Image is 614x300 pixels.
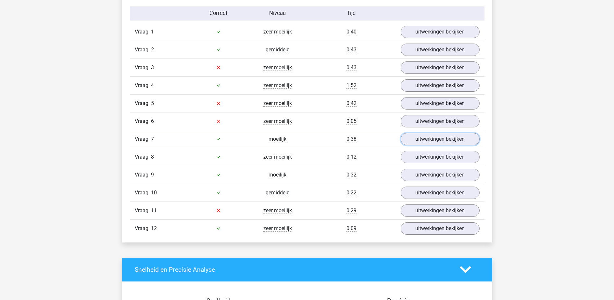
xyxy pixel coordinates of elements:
span: zeer moeilijk [263,118,292,124]
a: uitwerkingen bekijken [401,222,480,235]
span: Vraag [135,153,151,161]
span: 0:43 [346,64,357,71]
span: 8 [151,154,154,160]
span: 1 [151,29,154,35]
span: Vraag [135,225,151,232]
span: zeer moeilijk [263,154,292,160]
span: Vraag [135,99,151,107]
span: Vraag [135,189,151,197]
span: 0:38 [346,136,357,142]
a: uitwerkingen bekijken [401,151,480,163]
span: 1:52 [346,82,357,89]
a: uitwerkingen bekijken [401,187,480,199]
span: moeilijk [269,136,286,142]
span: Vraag [135,207,151,215]
a: uitwerkingen bekijken [401,169,480,181]
span: 4 [151,82,154,88]
span: zeer moeilijk [263,225,292,232]
span: 7 [151,136,154,142]
span: Vraag [135,46,151,54]
span: Vraag [135,135,151,143]
div: Correct [189,9,248,18]
a: uitwerkingen bekijken [401,97,480,110]
a: uitwerkingen bekijken [401,79,480,92]
span: 0:42 [346,100,357,107]
span: 5 [151,100,154,106]
a: uitwerkingen bekijken [401,133,480,145]
span: moeilijk [269,172,286,178]
span: 0:22 [346,189,357,196]
h4: Snelheid en Precisie Analyse [135,266,450,273]
a: uitwerkingen bekijken [401,115,480,127]
span: 12 [151,225,157,231]
div: Niveau [248,9,307,18]
span: zeer moeilijk [263,64,292,71]
span: gemiddeld [266,46,290,53]
span: zeer moeilijk [263,100,292,107]
span: 11 [151,207,157,214]
span: 0:05 [346,118,357,124]
span: 6 [151,118,154,124]
span: Vraag [135,117,151,125]
div: Tijd [307,9,395,18]
span: gemiddeld [266,189,290,196]
span: 0:09 [346,225,357,232]
span: 10 [151,189,157,196]
span: 2 [151,46,154,53]
span: 0:43 [346,46,357,53]
a: uitwerkingen bekijken [401,44,480,56]
span: Vraag [135,171,151,179]
span: zeer moeilijk [263,82,292,89]
span: Vraag [135,64,151,72]
span: 3 [151,64,154,71]
a: uitwerkingen bekijken [401,26,480,38]
a: uitwerkingen bekijken [401,61,480,74]
span: Vraag [135,82,151,89]
span: 0:32 [346,172,357,178]
a: uitwerkingen bekijken [401,204,480,217]
span: Vraag [135,28,151,36]
span: zeer moeilijk [263,207,292,214]
span: zeer moeilijk [263,29,292,35]
span: 0:40 [346,29,357,35]
span: 9 [151,172,154,178]
span: 0:29 [346,207,357,214]
span: 0:12 [346,154,357,160]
